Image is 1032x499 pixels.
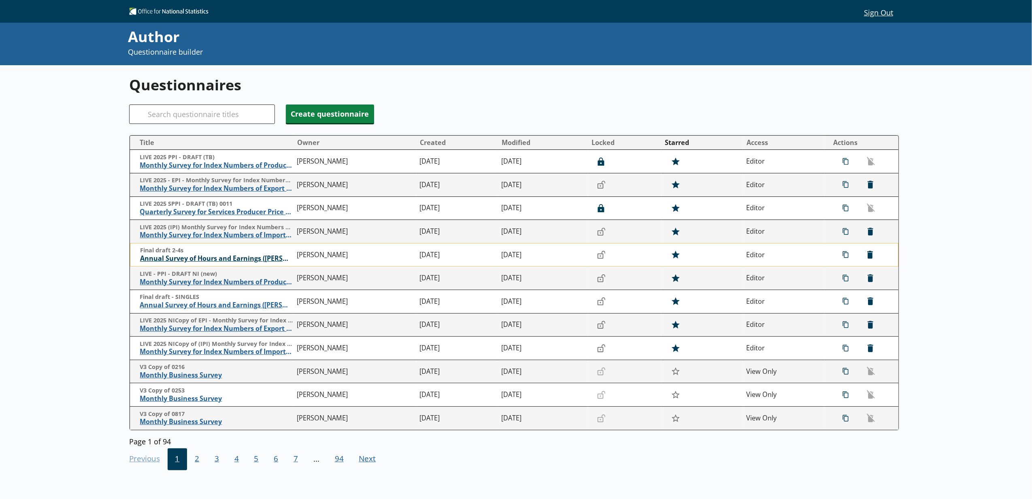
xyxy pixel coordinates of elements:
button: Lock [593,341,609,355]
td: View Only [743,383,825,407]
button: Lock [593,201,609,215]
button: 94 [327,448,351,470]
td: [PERSON_NAME] [294,290,416,313]
td: Editor [743,337,825,360]
span: Monthly Survey for Index Numbers of Producer Prices - Price Quotation Return [140,278,293,286]
td: Editor [743,290,825,313]
span: Monthly Business Survey [140,418,293,426]
td: Editor [743,173,825,197]
button: Modified [498,136,587,149]
span: V3 Copy of 0817 [140,410,293,418]
button: Star [667,200,684,216]
button: Star [667,317,684,333]
span: Quarterly Survey for Services Producer Price Indices [140,208,293,216]
button: 6 [266,448,286,470]
td: [PERSON_NAME] [294,407,416,430]
button: Star [667,340,684,356]
button: Create questionnaire [286,104,374,123]
td: [DATE] [498,220,588,243]
td: [PERSON_NAME] [294,313,416,337]
button: Star [667,294,684,309]
td: [DATE] [498,383,588,407]
span: Monthly Survey for Index Numbers of Export Prices - Price Quotation Return [140,184,293,193]
span: LIVE 2025 NICopy of (IPI) Monthly Survey for Index Numbers of Import Prices - Price Quotation Return [140,340,293,348]
td: [DATE] [498,150,588,173]
button: Star [667,387,684,403]
td: [DATE] [416,196,498,220]
td: [DATE] [498,267,588,290]
td: [DATE] [416,220,498,243]
button: Lock [593,271,609,285]
td: [DATE] [498,173,588,197]
td: [PERSON_NAME] [294,196,416,220]
td: [DATE] [498,313,588,337]
td: [PERSON_NAME] [294,220,416,243]
div: Author [128,27,698,47]
span: Monthly Survey for Index Numbers of Import Prices - Price Quotation Return [140,231,293,239]
span: Monthly Business Survey [140,395,293,403]
span: Monthly Survey for Index Numbers of Import Prices - Price Quotation Return [140,348,293,356]
td: [PERSON_NAME] [294,243,416,267]
button: Locked [588,136,661,149]
td: [DATE] [416,150,498,173]
button: Star [667,271,684,286]
button: 3 [207,448,227,470]
span: V3 Copy of 0216 [140,363,293,371]
td: View Only [743,407,825,430]
button: Star [667,224,684,239]
td: [PERSON_NAME] [294,337,416,360]
td: Editor [743,150,825,173]
td: [DATE] [498,290,588,313]
button: 7 [286,448,306,470]
button: Owner [294,136,416,149]
button: Star [667,364,684,379]
td: View Only [743,360,825,383]
button: Star [667,177,684,192]
button: Lock [593,294,609,308]
td: [DATE] [416,360,498,383]
span: LIVE - PPI - DRAFT NI (new) [140,270,293,278]
button: 5 [247,448,266,470]
input: Search questionnaire titles [129,104,275,124]
span: Final draft - SINGLES [140,293,293,301]
td: [PERSON_NAME] [294,267,416,290]
td: [DATE] [498,407,588,430]
td: [DATE] [498,337,588,360]
button: Created [417,136,498,149]
h1: Questionnaires [129,75,900,95]
span: LIVE 2025 NICopy of EPI - Monthly Survey for Index Numbers of Export Prices - Price Quotation Retur [140,317,293,324]
td: Editor [743,267,825,290]
button: Sign Out [858,5,900,19]
span: Final draft 2-4s [140,247,293,254]
span: V3 Copy of 0253 [140,387,293,395]
button: Access [743,136,824,149]
td: [DATE] [498,360,588,383]
span: LIVE 2025 - EPI - Monthly Survey for Index Numbers of Export Prices - Price Quotation Retur [140,177,293,184]
span: LIVE 2025 PPI - DRAFT (TB) [140,154,293,161]
div: Page 1 of 94 [129,434,900,446]
span: Monthly Survey for Index Numbers of Export Prices - Price Quotation Return [140,324,293,333]
button: Star [667,410,684,426]
button: 2 [187,448,207,470]
button: Star [667,154,684,169]
span: 4 [227,448,247,470]
td: [DATE] [498,196,588,220]
td: Editor [743,243,825,267]
p: Questionnaire builder [128,47,698,57]
td: [DATE] [416,290,498,313]
td: Editor [743,313,825,337]
td: [DATE] [416,407,498,430]
span: Monthly Survey for Index Numbers of Producer Prices - Price Quotation Return [140,161,293,170]
button: Next [351,448,384,470]
button: 1 [168,448,187,470]
td: [PERSON_NAME] [294,173,416,197]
